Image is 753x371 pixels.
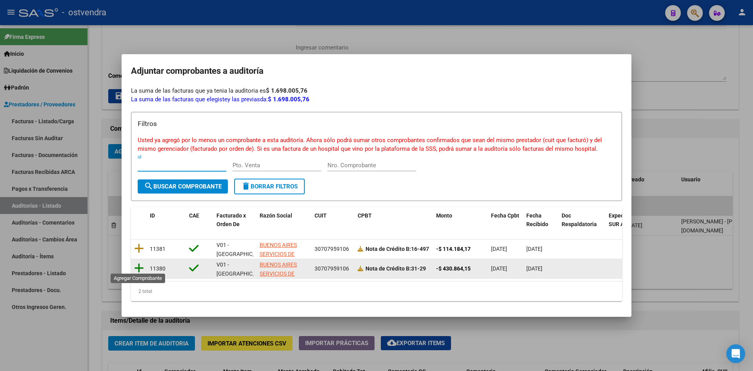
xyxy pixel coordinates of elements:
strong: 16-497 [366,246,429,252]
span: 30707959106 [315,246,349,252]
span: [DATE] [526,265,542,272]
div: La suma de las facturas que ya tenia la auditoria es [131,86,622,95]
button: Buscar Comprobante [138,179,228,194]
datatable-header-cell: Fecha Cpbt [488,207,523,233]
span: Nota de Crédito B: [366,265,411,272]
span: CPBT [358,212,372,219]
datatable-header-cell: CUIT [311,207,355,233]
span: y las previas [227,96,260,103]
button: Borrar Filtros [234,179,305,194]
div: 2 total [131,281,622,301]
h2: Adjuntar comprobantes a auditoría [131,64,622,79]
h3: Filtros [138,119,615,129]
datatable-header-cell: ID [147,207,186,233]
span: ID [150,212,155,219]
p: Usted ya agregó por lo menos un comprobante a esta auditoría. Ahora sólo podrá sumar otros compro... [138,136,615,154]
strong: $ 1.698.005,76 [266,87,307,94]
span: V01 - [GEOGRAPHIC_DATA] [216,242,269,257]
strong: $ 1.698.005,76 [268,96,309,103]
span: CAE [189,212,199,219]
span: Expediente SUR Asociado [609,212,644,228]
datatable-header-cell: Facturado x Orden De [213,207,256,233]
span: Doc Respaldatoria [562,212,597,228]
span: Facturado x Orden De [216,212,246,228]
span: V01 - [GEOGRAPHIC_DATA] [216,261,269,277]
strong: -$ 430.864,15 [436,265,471,272]
span: Borrar Filtros [241,183,298,190]
strong: -$ 114.184,17 [436,246,471,252]
span: BUENOS AIRES SERVICIOS DE SALUD BASA S.A. UTE [260,242,302,275]
div: Open Intercom Messenger [726,344,745,363]
datatable-header-cell: Monto [433,207,488,233]
span: Nota de Crédito B: [366,246,411,252]
span: BUENOS AIRES SERVICIOS DE SALUD BASA S.A. UTE [260,261,302,294]
span: 11381 [150,246,166,252]
span: Monto [436,212,452,219]
datatable-header-cell: CAE [186,207,213,233]
strong: 31-29 [366,265,426,272]
span: Fecha Recibido [526,212,548,228]
datatable-header-cell: Doc Respaldatoria [558,207,606,233]
span: [DATE] [491,265,507,272]
datatable-header-cell: Razón Social [256,207,311,233]
span: Fecha Cpbt [491,212,519,219]
span: 30707959106 [315,265,349,272]
mat-icon: search [144,181,153,191]
span: 11380 [150,265,166,272]
span: [DATE] [491,246,507,252]
span: La suma de las facturas que elegiste da: [131,96,309,103]
mat-icon: delete [241,181,251,191]
span: Buscar Comprobante [144,183,222,190]
datatable-header-cell: Fecha Recibido [523,207,558,233]
span: CUIT [315,212,327,219]
datatable-header-cell: Expediente SUR Asociado [606,207,649,233]
span: [DATE] [526,246,542,252]
datatable-header-cell: CPBT [355,207,433,233]
span: Razón Social [260,212,292,219]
